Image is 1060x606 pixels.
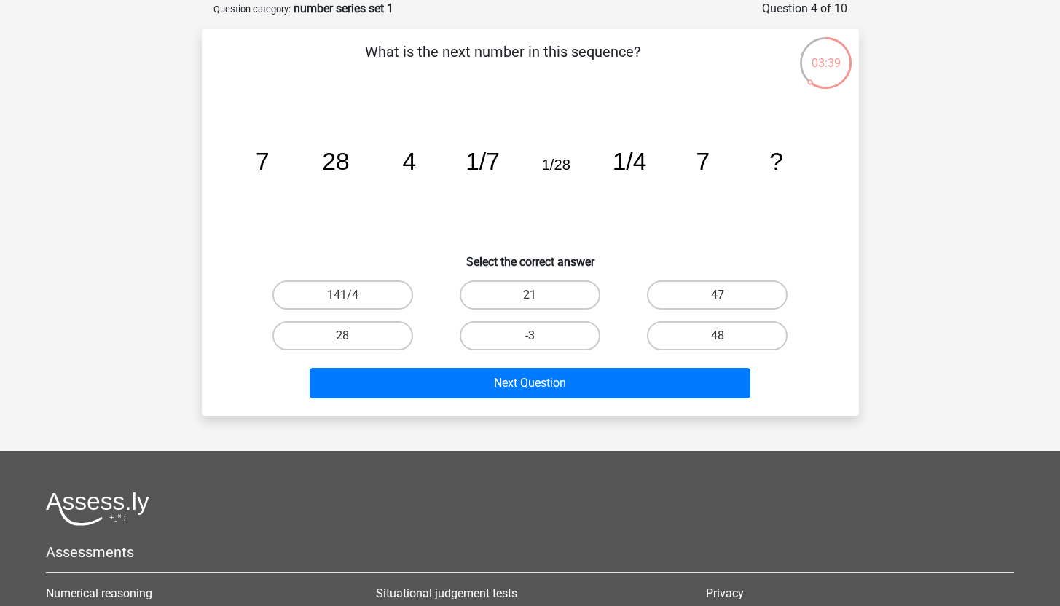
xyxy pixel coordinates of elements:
h6: Select the correct answer [225,243,836,269]
strong: number series set 1 [294,1,393,15]
h5: Assessments [46,543,1014,561]
img: Assessly logo [46,492,149,526]
div: 03:39 [798,36,853,72]
tspan: ? [769,148,783,175]
tspan: 4 [402,148,416,175]
button: Next Question [310,368,750,398]
tspan: 28 [322,148,349,175]
a: Numerical reasoning [46,586,152,600]
tspan: 1/4 [612,148,646,175]
label: -3 [460,321,600,350]
label: 48 [647,321,788,350]
label: 141/4 [272,280,413,310]
a: Situational judgement tests [376,586,517,600]
tspan: 7 [696,148,710,175]
p: What is the next number in this sequence? [225,41,781,84]
a: Privacy [706,586,744,600]
label: 28 [272,321,413,350]
label: 47 [647,280,788,310]
tspan: 1/7 [466,148,500,175]
small: Question category: [213,4,291,15]
tspan: 7 [255,148,269,175]
label: 21 [460,280,600,310]
tspan: 1/28 [541,157,570,173]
